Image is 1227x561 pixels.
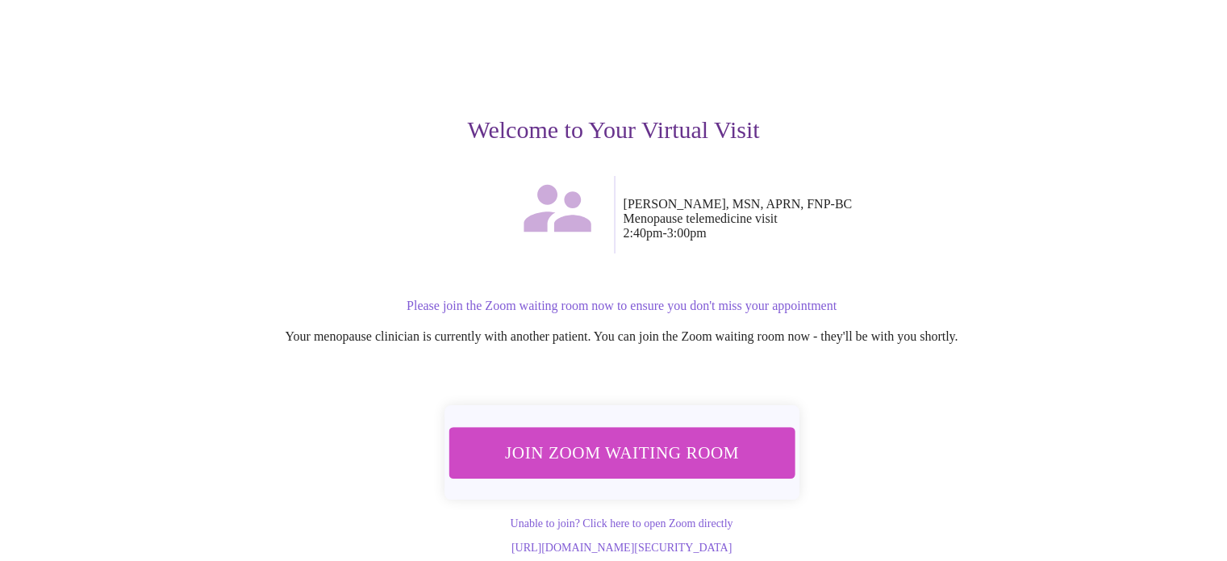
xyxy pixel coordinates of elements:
[448,427,795,479] button: Join Zoom Waiting Room
[117,116,1111,144] h3: Welcome to Your Virtual Visit
[624,197,1111,241] p: [PERSON_NAME], MSN, APRN, FNP-BC Menopause telemedicine visit 2:40pm - 3:00pm
[511,542,732,554] a: [URL][DOMAIN_NAME][SECURITY_DATA]
[469,437,774,467] span: Join Zoom Waiting Room
[133,329,1111,344] p: Your menopause clinician is currently with another patient. You can join the Zoom waiting room no...
[510,517,732,530] a: Unable to join? Click here to open Zoom directly
[133,299,1111,313] p: Please join the Zoom waiting room now to ensure you don't miss your appointment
